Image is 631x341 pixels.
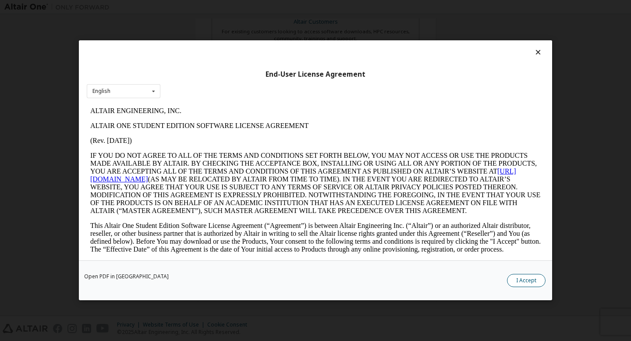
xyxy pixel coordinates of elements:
[507,274,546,288] button: I Accept
[4,64,429,79] a: [URL][DOMAIN_NAME]
[92,89,110,94] div: English
[87,70,544,79] div: End-User License Agreement
[4,4,454,11] p: ALTAIR ENGINEERING, INC.
[4,48,454,111] p: IF YOU DO NOT AGREE TO ALL OF THE TERMS AND CONDITIONS SET FORTH BELOW, YOU MAY NOT ACCESS OR USE...
[84,274,169,280] a: Open PDF in [GEOGRAPHIC_DATA]
[4,118,454,150] p: This Altair One Student Edition Software License Agreement (“Agreement”) is between Altair Engine...
[4,18,454,26] p: ALTAIR ONE STUDENT EDITION SOFTWARE LICENSE AGREEMENT
[4,33,454,41] p: (Rev. [DATE])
